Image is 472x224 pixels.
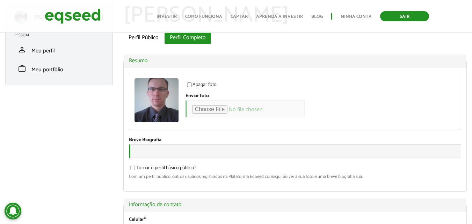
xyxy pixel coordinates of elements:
[9,40,109,59] li: Meu perfil
[311,14,323,19] a: Blog
[341,14,372,19] a: Minha conta
[144,216,146,224] span: Este campo é obrigatório.
[129,58,461,64] a: Resumo
[183,82,196,87] input: Apagar foto
[129,202,461,208] a: Informação de contato
[18,64,26,73] span: work
[14,64,104,73] a: workMeu portfólio
[31,46,55,56] span: Meu perfil
[157,14,177,19] a: Investir
[135,78,179,122] img: Foto de Márcio André Gerhard
[256,14,303,19] a: Aprenda a investir
[129,217,146,222] label: Celular
[14,33,109,37] h2: Pessoal
[185,14,222,19] a: Como funciona
[165,31,211,44] a: Perfil Completo
[380,11,429,21] a: Sair
[186,82,217,89] label: Apagar foto
[129,138,161,143] label: Breve Biografia
[9,59,109,78] li: Meu portfólio
[14,45,104,54] a: personMeu perfil
[18,45,26,54] span: person
[129,174,461,179] div: Com um perfil público, outros usuários registrados na Plataforma EqSeed conseguirão ver a sua fot...
[123,31,164,44] a: Perfil Público
[31,65,63,74] span: Meu portfólio
[45,7,101,26] img: EqSeed
[231,14,248,19] a: Captar
[135,78,179,122] a: Ver perfil do usuário.
[126,166,139,170] input: Tornar o perfil básico público?
[186,94,209,99] label: Enviar foto
[129,166,196,173] label: Tornar o perfil básico público?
